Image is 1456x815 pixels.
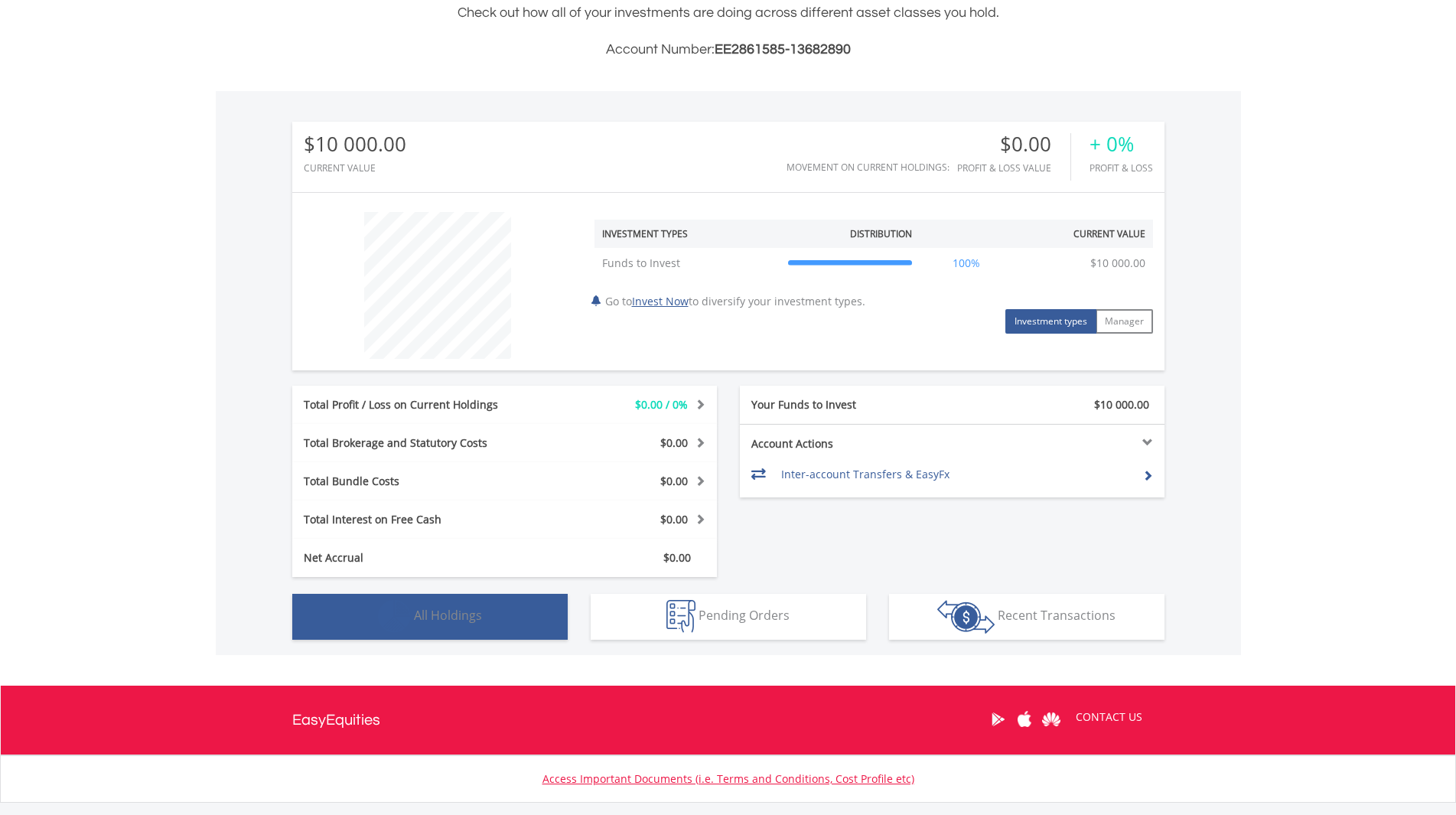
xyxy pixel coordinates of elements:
img: pending_instructions-wht.png [666,600,695,633]
a: CONTACT US [1065,696,1153,738]
span: EE2861585-13682890 [715,42,851,57]
button: Recent Transactions [889,594,1164,640]
div: Profit & Loss [1090,163,1153,173]
button: All Holdings [292,594,568,640]
div: Total Bundle Costs [292,474,540,489]
div: Profit & Loss Value [957,163,1070,173]
a: Apple [1011,696,1038,743]
span: $10 000.00 [1094,397,1149,412]
a: Invest Now [632,294,689,308]
div: CURRENT VALUE [304,163,406,173]
th: Investment Types [594,220,780,248]
span: $0.00 / 0% [635,397,688,412]
img: holdings-wht.png [378,600,411,633]
button: Investment types [1005,309,1096,334]
span: $0.00 [660,512,688,526]
div: Total Profit / Loss on Current Holdings [292,397,540,412]
div: Total Brokerage and Statutory Costs [292,435,540,451]
button: Pending Orders [591,594,866,640]
div: + 0% [1090,133,1153,155]
span: $0.00 [660,474,688,488]
a: EasyEquities [292,686,380,755]
span: All Holdings [414,607,482,624]
a: Huawei [1038,696,1065,743]
div: Account Actions [740,436,953,452]
span: Pending Orders [699,607,790,624]
td: $10 000.00 [1083,248,1153,279]
div: Movement on Current Holdings: [787,162,949,172]
div: Net Accrual [292,550,540,566]
td: Funds to Invest [594,248,780,279]
div: Go to to diversify your investment types. [583,204,1164,334]
div: $10 000.00 [304,133,406,155]
div: Your Funds to Invest [740,397,953,412]
a: Google Play [985,696,1011,743]
span: $0.00 [660,435,688,450]
h3: Account Number: [292,39,1164,60]
button: Manager [1096,309,1153,334]
th: Current Value [1013,220,1153,248]
div: Check out how all of your investments are doing across different asset classes you hold. [292,2,1164,60]
span: Recent Transactions [998,607,1116,624]
div: $0.00 [957,133,1070,155]
div: Total Interest on Free Cash [292,512,540,527]
span: $0.00 [663,550,691,565]
div: Distribution [850,227,912,240]
a: Access Important Documents (i.e. Terms and Conditions, Cost Profile etc) [542,771,914,786]
td: 100% [920,248,1013,279]
td: Inter-account Transfers & EasyFx [781,463,1131,486]
img: transactions-zar-wht.png [937,600,995,634]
